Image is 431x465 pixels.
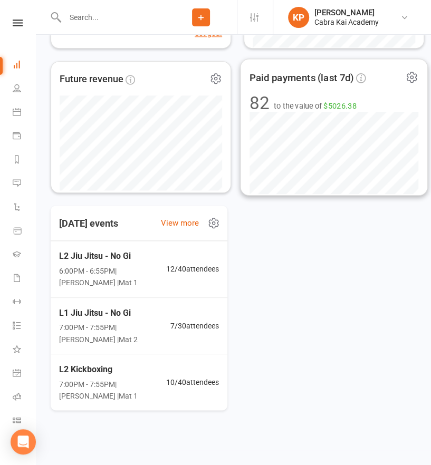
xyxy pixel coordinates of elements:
span: 7:00PM - 7:55PM | [PERSON_NAME] | Mat 2 [59,322,170,345]
a: Roll call kiosk mode [13,386,36,410]
span: L2 Jiu Jitsu - No Gi [59,249,166,263]
span: Paid payments (last 7d) [250,70,353,85]
span: L1 Jiu Jitsu - No Gi [59,306,170,320]
div: [PERSON_NAME] [314,8,379,17]
span: 6:00PM - 6:55PM | [PERSON_NAME] | Mat 1 [59,265,166,289]
div: Cabra Kai Academy [314,17,379,27]
a: Dashboard [13,54,36,77]
div: 82 [250,94,269,111]
a: View more [161,217,199,229]
span: 7 / 30 attendees [170,320,219,332]
span: $5026.38 [323,101,356,110]
a: Class kiosk mode [13,410,36,433]
a: What's New [13,338,36,362]
div: KP [288,7,309,28]
span: L2 Kickboxing [59,363,166,376]
a: General attendance kiosk mode [13,362,36,386]
span: Future revenue [60,72,123,87]
h3: [DATE] events [51,214,127,233]
span: to the value of [274,99,357,111]
span: 12 / 40 attendees [166,263,219,275]
span: 10 / 40 attendees [166,376,219,388]
span: 7:00PM - 7:55PM | [PERSON_NAME] | Mat 1 [59,379,166,402]
div: Open Intercom Messenger [11,429,36,454]
a: Payments [13,125,36,149]
input: Search... [62,10,165,25]
a: People [13,77,36,101]
a: Calendar [13,101,36,125]
a: Product Sales [13,220,36,244]
a: Reports [13,149,36,172]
